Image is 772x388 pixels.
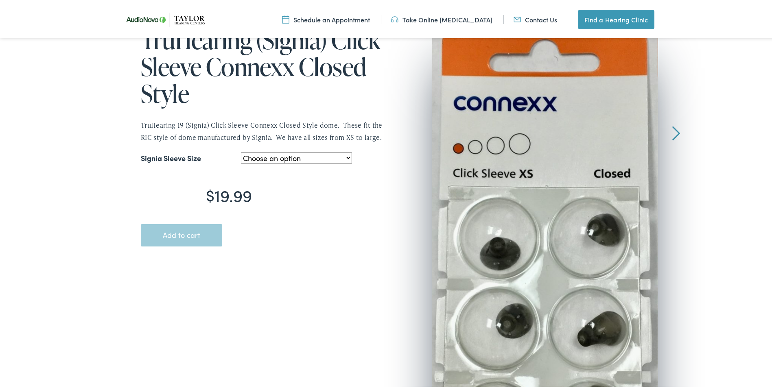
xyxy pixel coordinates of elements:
span: $ [206,182,214,205]
h1: TruHearing (Signia) Click Sleeve Connexx Closed Style [141,25,389,105]
a: Find a Hearing Clinic [578,8,654,28]
a: Take Online [MEDICAL_DATA] [391,13,492,22]
img: utility icon [514,13,521,22]
label: Signia Sleeve Size [141,149,201,164]
button: Add to cart [141,222,222,245]
img: utility icon [282,13,289,22]
span: TruHearing 19 (Signia) Click Sleeve Connexx Closed Style dome. These fit the RIC style of dome ma... [141,119,383,140]
a: Schedule an Appointment [282,13,370,22]
a: Contact Us [514,13,557,22]
img: utility icon [391,13,398,22]
bdi: 19.99 [206,182,252,205]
